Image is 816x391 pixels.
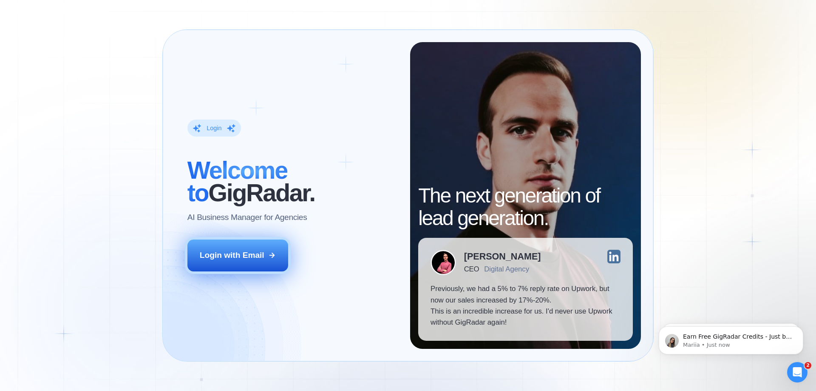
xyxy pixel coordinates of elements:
iframe: Intercom live chat [787,362,807,382]
p: Previously, we had a 5% to 7% reply rate on Upwork, but now our sales increased by 17%-20%. This ... [431,283,620,328]
div: CEO [464,265,479,273]
div: Login [207,124,221,132]
iframe: Intercom notifications message [646,308,816,368]
h2: ‍ GigRadar. [187,159,398,204]
div: [PERSON_NAME] [464,252,541,261]
span: Welcome to [187,157,287,206]
h2: The next generation of lead generation. [418,185,633,230]
span: 2 [805,362,811,369]
div: Digital Agency [484,265,529,273]
button: Login with Email [187,240,289,271]
div: Login with Email [200,250,264,261]
p: AI Business Manager for Agencies [187,212,307,223]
